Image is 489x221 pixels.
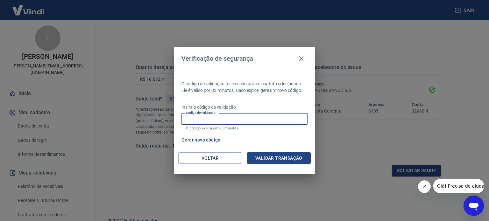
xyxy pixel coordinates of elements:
p: Insira o código de validação [181,104,308,111]
iframe: Botão para abrir a janela de mensagens [464,196,484,216]
button: Gerar novo código [179,134,223,146]
iframe: Fechar mensagem [418,180,431,193]
iframe: Mensagem da empresa [433,179,484,193]
h4: Verificação de segurança [181,55,253,62]
p: O código expira em 03 minutos. [186,126,303,130]
span: Olá! Precisa de ajuda? [4,4,53,10]
button: Voltar [178,152,242,164]
button: Validar transação [247,152,311,164]
p: O código de validação foi enviado para o contato selecionado. Ele é válido por 03 minutos. Caso e... [181,80,308,94]
label: Código de validação [186,110,216,115]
